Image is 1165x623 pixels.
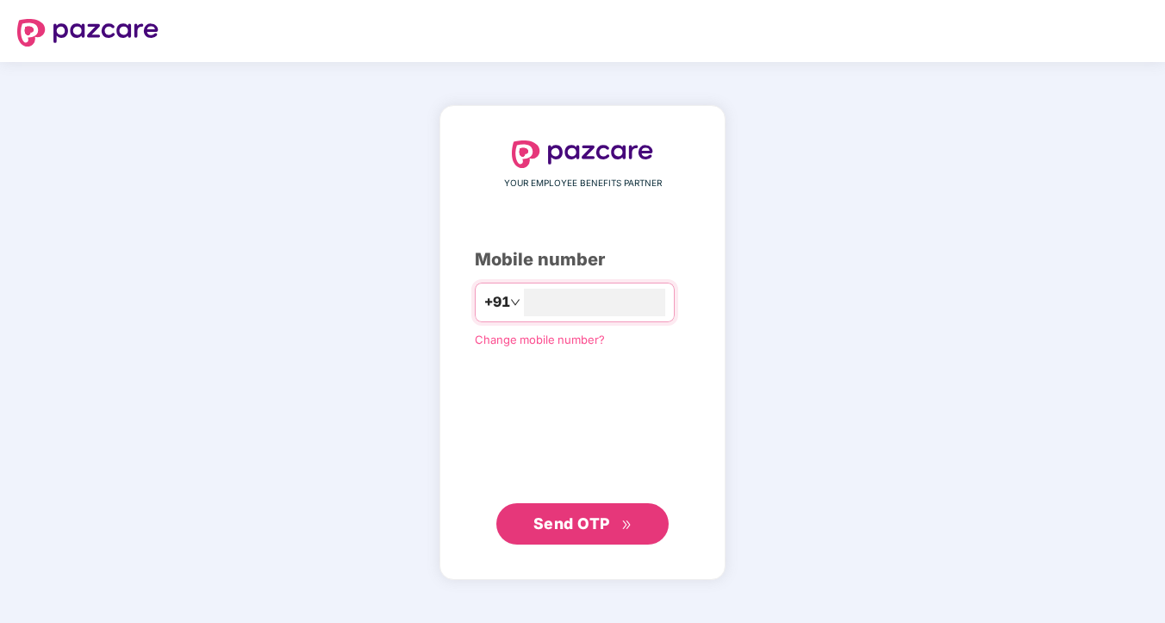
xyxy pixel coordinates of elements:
img: logo [512,140,653,168]
button: Send OTPdouble-right [496,503,669,545]
span: double-right [621,520,632,531]
span: Send OTP [533,514,610,533]
div: Mobile number [475,246,690,273]
span: YOUR EMPLOYEE BENEFITS PARTNER [504,177,662,190]
a: Change mobile number? [475,333,605,346]
span: down [510,297,520,308]
span: +91 [484,291,510,313]
img: logo [17,19,159,47]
